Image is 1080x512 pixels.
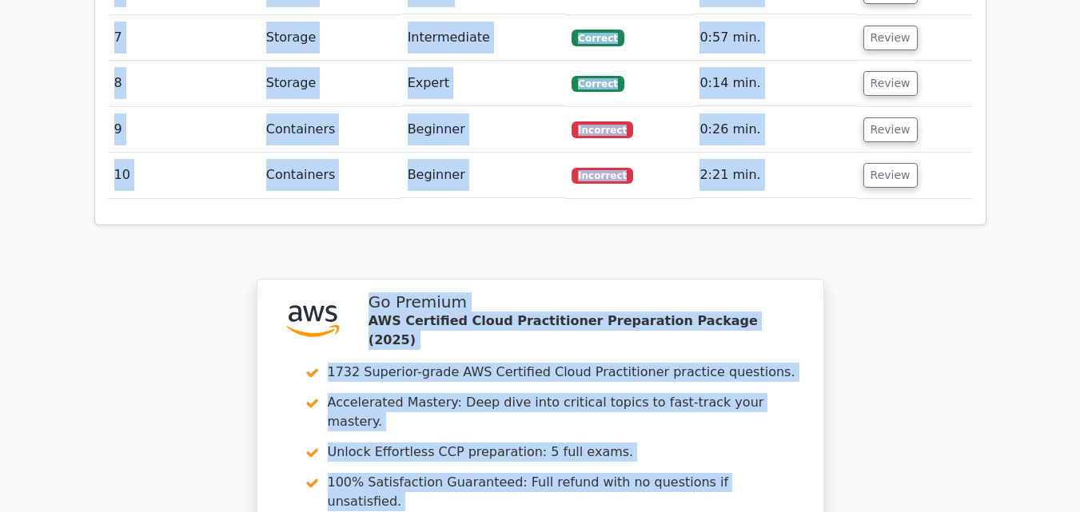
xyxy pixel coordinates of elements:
[863,163,918,188] button: Review
[572,168,633,184] span: Incorrect
[401,61,566,106] td: Expert
[108,15,260,61] td: 7
[401,153,566,198] td: Beginner
[693,107,856,153] td: 0:26 min.
[572,121,633,137] span: Incorrect
[863,71,918,96] button: Review
[260,107,401,153] td: Containers
[108,107,260,153] td: 9
[693,153,856,198] td: 2:21 min.
[260,15,401,61] td: Storage
[572,30,624,46] span: Correct
[108,153,260,198] td: 10
[260,61,401,106] td: Storage
[693,15,856,61] td: 0:57 min.
[401,15,566,61] td: Intermediate
[863,117,918,142] button: Review
[863,26,918,50] button: Review
[108,61,260,106] td: 8
[401,107,566,153] td: Beginner
[693,61,856,106] td: 0:14 min.
[572,76,624,92] span: Correct
[260,153,401,198] td: Containers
